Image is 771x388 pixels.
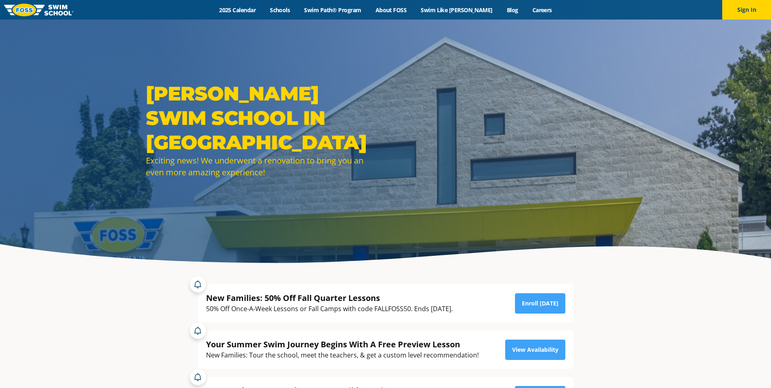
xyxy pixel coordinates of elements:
[515,293,565,314] a: Enroll [DATE]
[4,4,74,16] img: FOSS Swim School Logo
[505,340,565,360] a: View Availability
[206,350,479,361] div: New Families: Tour the school, meet the teachers, & get a custom level recommendation!
[212,6,263,14] a: 2025 Calendar
[206,339,479,350] div: Your Summer Swim Journey Begins With A Free Preview Lesson
[500,6,525,14] a: Blog
[263,6,297,14] a: Schools
[146,155,382,178] div: Exciting news! We underwent a renovation to bring you an even more amazing experience!
[206,292,453,303] div: New Families: 50% Off Fall Quarter Lessons
[525,6,559,14] a: Careers
[146,81,382,155] h1: [PERSON_NAME] SWIM SCHOOL IN [GEOGRAPHIC_DATA]
[206,303,453,314] div: 50% Off Once-A-Week Lessons or Fall Camps with code FALLFOSS50. Ends [DATE].
[414,6,500,14] a: Swim Like [PERSON_NAME]
[297,6,368,14] a: Swim Path® Program
[368,6,414,14] a: About FOSS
